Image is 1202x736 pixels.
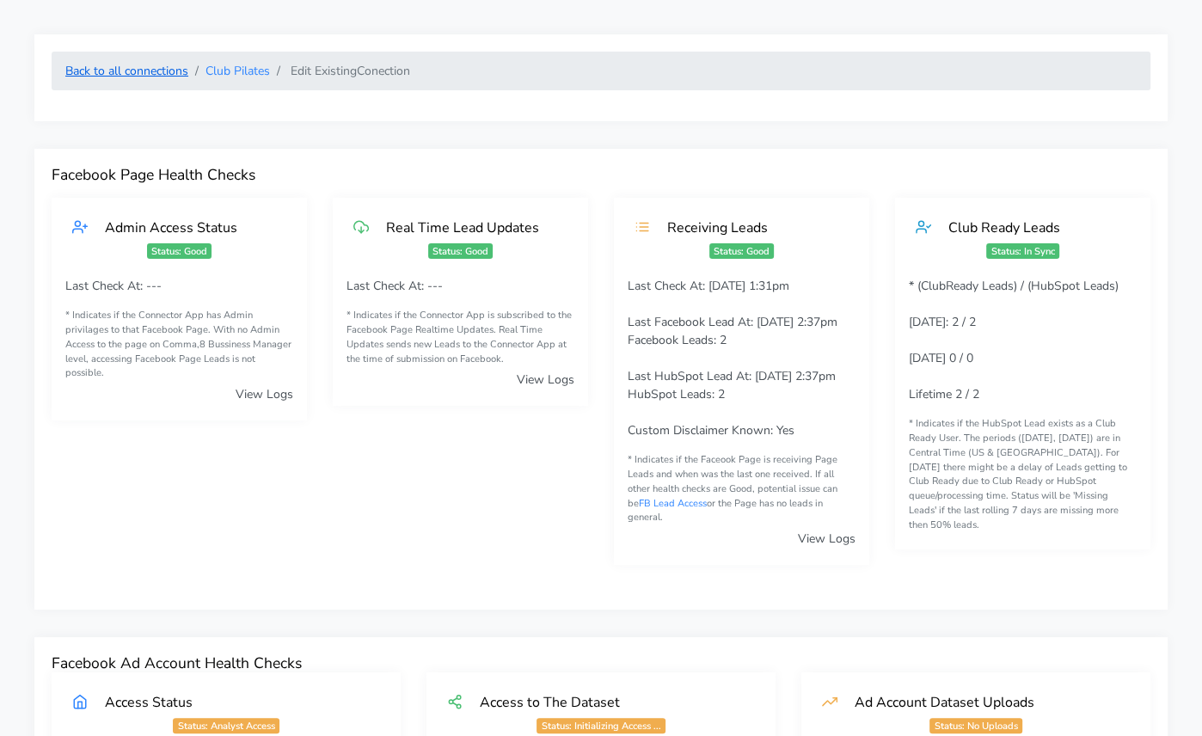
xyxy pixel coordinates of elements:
[52,52,1150,90] nav: breadcrumb
[628,278,789,294] span: Last Check At: [DATE] 1:31pm
[270,62,410,80] li: Edit Existing Conection
[986,243,1058,259] span: Status: In Sync
[709,243,774,259] span: Status: Good
[346,309,574,366] small: * Indicates if the Connector App is subscribed to the Facebook Page Realtime Updates. Real Time U...
[628,368,836,384] span: Last HubSpot Lead At: [DATE] 2:37pm
[65,309,293,381] small: * Indicates if the Connector App has Admin privilages to that Facebook Page. With no Admin Access...
[65,63,188,79] a: Back to all connections
[628,453,837,524] span: * Indicates if the Faceook Page is receiving Page Leads and when was the last one received. If al...
[537,718,665,733] span: Status: Initializing Access ...
[798,531,856,547] a: View Logs
[650,218,849,236] div: Receiving Leads
[346,277,574,295] p: Last Check At: ---
[517,371,574,388] a: View Logs
[909,350,973,366] span: [DATE] 0 / 0
[909,314,976,330] span: [DATE]: 2 / 2
[909,417,1127,531] span: * Indicates if the HubSpot Lead exists as a Club Ready User. The periods ([DATE], [DATE]) are in ...
[369,218,567,236] div: Real Time Lead Updates
[909,278,1119,294] span: * (ClubReady Leads) / (HubSpot Leads)
[639,497,707,510] a: FB Lead Access
[205,63,270,79] a: Club Pilates
[931,218,1130,236] div: Club Ready Leads
[929,718,1021,733] span: Status: No Uploads
[628,332,727,348] span: Facebook Leads: 2
[428,243,493,259] span: Status: Good
[147,243,212,259] span: Status: Good
[909,386,979,402] span: Lifetime 2 / 2
[837,693,1130,711] div: Ad Account Dataset Uploads
[628,386,725,402] span: HubSpot Leads: 2
[463,693,755,711] div: Access to The Dataset
[52,654,1150,672] h4: Facebook Ad Account Health Checks
[52,166,1150,184] h4: Facebook Page Health Checks
[236,386,293,402] a: View Logs
[65,277,293,295] p: Last Check At: ---
[628,314,837,330] span: Last Facebook Lead At: [DATE] 2:37pm
[173,718,279,733] span: Status: Analyst Access
[88,693,380,711] div: Access Status
[88,218,286,236] div: Admin Access Status
[628,422,794,439] span: Custom Disclaimer Known: Yes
